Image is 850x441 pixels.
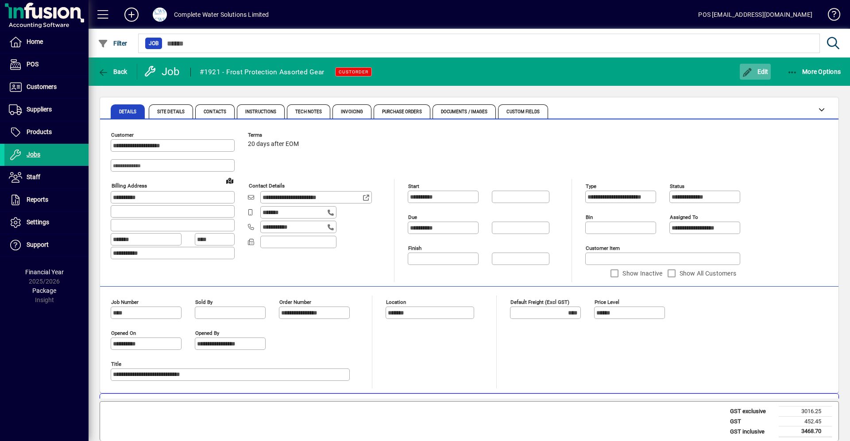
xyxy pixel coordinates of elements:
[25,268,64,276] span: Financial Year
[245,110,276,114] span: Instructions
[149,39,158,48] span: Job
[200,65,325,79] div: #1921 - Frost Protection Assorted Gear
[670,183,684,189] mat-label: Status
[510,299,569,305] mat-label: Default Freight (excl GST)
[4,211,89,234] a: Settings
[726,416,779,426] td: GST
[98,40,127,47] span: Filter
[341,110,363,114] span: Invoicing
[27,38,43,45] span: Home
[195,299,212,305] mat-label: Sold by
[111,361,121,367] mat-label: Title
[204,110,226,114] span: Contacts
[441,110,488,114] span: Documents / Images
[174,8,269,22] div: Complete Water Solutions Limited
[408,214,417,220] mat-label: Due
[223,173,237,188] a: View on map
[119,110,136,114] span: Details
[586,183,596,189] mat-label: Type
[117,7,146,23] button: Add
[27,83,57,90] span: Customers
[821,2,839,31] a: Knowledge Base
[595,299,619,305] mat-label: Price Level
[4,99,89,121] a: Suppliers
[506,110,539,114] span: Custom Fields
[740,64,771,80] button: Edit
[4,189,89,211] a: Reports
[779,416,832,426] td: 452.45
[785,64,843,80] button: More Options
[4,121,89,143] a: Products
[787,68,841,75] span: More Options
[4,234,89,256] a: Support
[111,299,139,305] mat-label: Job number
[248,141,299,148] span: 20 days after EOM
[27,106,52,113] span: Suppliers
[586,214,593,220] mat-label: Bin
[27,128,52,135] span: Products
[157,110,185,114] span: Site Details
[27,151,40,158] span: Jobs
[27,219,49,226] span: Settings
[726,406,779,417] td: GST exclusive
[586,245,620,251] mat-label: Customer Item
[382,110,422,114] span: Purchase Orders
[96,64,130,80] button: Back
[248,132,301,138] span: Terms
[386,299,406,305] mat-label: Location
[27,241,49,248] span: Support
[742,68,769,75] span: Edit
[27,61,39,68] span: POS
[195,330,219,336] mat-label: Opened by
[4,166,89,188] a: Staff
[726,426,779,437] td: GST inclusive
[144,65,182,79] div: Job
[779,406,832,417] td: 3016.25
[32,287,56,294] span: Package
[4,76,89,98] a: Customers
[4,31,89,53] a: Home
[670,214,698,220] mat-label: Assigned to
[98,68,127,75] span: Back
[27,173,40,180] span: Staff
[89,64,137,80] app-page-header-button: Back
[408,245,421,251] mat-label: Finish
[279,299,311,305] mat-label: Order number
[4,54,89,76] a: POS
[96,35,130,51] button: Filter
[698,8,812,22] div: POS [EMAIL_ADDRESS][DOMAIN_NAME]
[339,69,368,75] span: CUSTORDER
[146,7,174,23] button: Profile
[27,196,48,203] span: Reports
[408,183,419,189] mat-label: Start
[111,132,134,138] mat-label: Customer
[295,110,322,114] span: Tech Notes
[779,426,832,437] td: 3468.70
[111,330,136,336] mat-label: Opened On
